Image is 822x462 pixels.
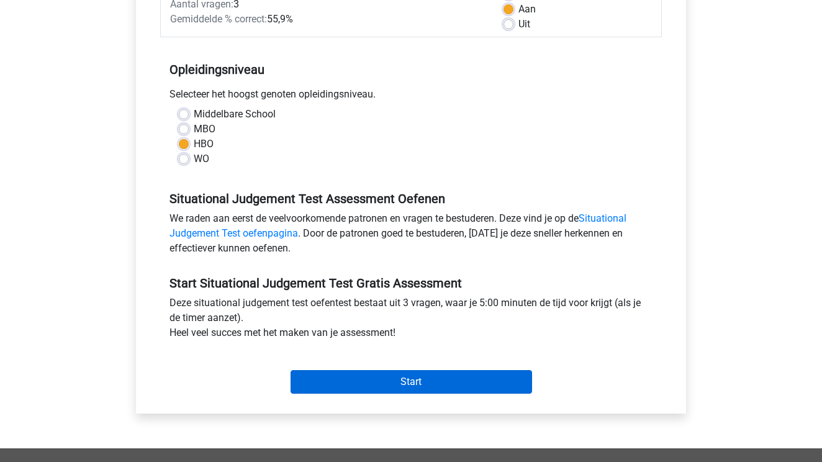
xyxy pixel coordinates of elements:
label: WO [194,152,209,166]
h5: Start Situational Judgement Test Gratis Assessment [169,276,653,291]
label: MBO [194,122,215,137]
input: Start [291,370,532,394]
div: 55,9% [161,12,494,27]
label: Middelbare School [194,107,276,122]
label: Uit [518,17,530,32]
div: Selecteer het hoogst genoten opleidingsniveau. [160,87,662,107]
div: We raden aan eerst de veelvoorkomende patronen en vragen te bestuderen. Deze vind je op de . Door... [160,211,662,261]
span: Gemiddelde % correct: [170,13,267,25]
h5: Opleidingsniveau [169,57,653,82]
label: HBO [194,137,214,152]
div: Deze situational judgement test oefentest bestaat uit 3 vragen, waar je 5:00 minuten de tijd voor... [160,296,662,345]
label: Aan [518,2,536,17]
h5: Situational Judgement Test Assessment Oefenen [169,191,653,206]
